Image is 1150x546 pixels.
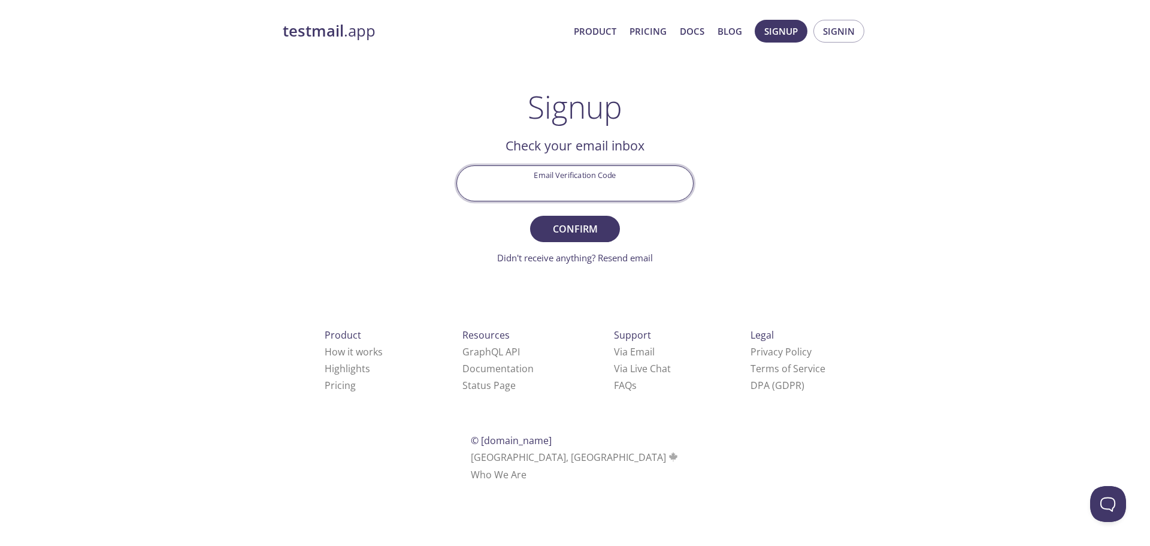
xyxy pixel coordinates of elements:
a: Highlights [325,362,370,375]
span: Legal [750,328,774,342]
a: Pricing [630,23,667,39]
a: Who We Are [471,468,526,481]
span: Signup [764,23,798,39]
span: Signin [823,23,855,39]
strong: testmail [283,20,344,41]
span: Support [614,328,651,342]
a: Blog [718,23,742,39]
a: testmail.app [283,21,564,41]
a: Via Email [614,345,655,358]
a: Product [574,23,616,39]
a: Pricing [325,379,356,392]
a: Privacy Policy [750,345,812,358]
a: DPA (GDPR) [750,379,804,392]
a: GraphQL API [462,345,520,358]
button: Signup [755,20,807,43]
a: Didn't receive anything? Resend email [497,252,653,264]
h1: Signup [528,89,622,125]
a: How it works [325,345,383,358]
span: © [DOMAIN_NAME] [471,434,552,447]
button: Signin [813,20,864,43]
iframe: Help Scout Beacon - Open [1090,486,1126,522]
span: Confirm [543,221,607,237]
span: Resources [462,328,510,342]
a: Via Live Chat [614,362,671,375]
a: Documentation [462,362,534,375]
button: Confirm [530,216,620,242]
span: [GEOGRAPHIC_DATA], [GEOGRAPHIC_DATA] [471,451,680,464]
span: Product [325,328,361,342]
a: FAQ [614,379,637,392]
a: Terms of Service [750,362,825,375]
a: Status Page [462,379,516,392]
h2: Check your email inbox [456,135,694,156]
span: s [632,379,637,392]
a: Docs [680,23,704,39]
